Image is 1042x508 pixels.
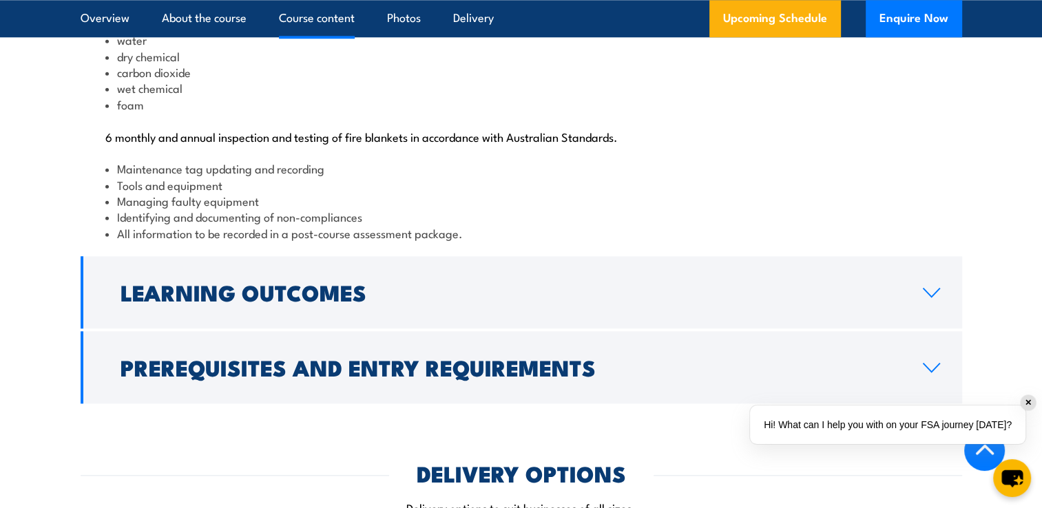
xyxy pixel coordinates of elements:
a: Prerequisites and Entry Requirements [81,331,962,403]
p: 6 monthly and annual inspection and testing of fire blankets in accordance with Australian Standa... [105,129,937,143]
button: chat-button [993,459,1031,497]
li: foam [105,96,937,112]
li: carbon dioxide [105,64,937,80]
li: Identifying and documenting of non-compliances [105,209,937,224]
li: All information to be recorded in a post-course assessment package. [105,225,937,241]
li: Tools and equipment [105,177,937,193]
h2: DELIVERY OPTIONS [417,463,626,483]
div: ✕ [1021,395,1036,410]
div: Hi! What can I help you with on your FSA journey [DATE]? [750,405,1025,444]
li: Maintenance tag updating and recording [105,160,937,176]
li: Managing faulty equipment [105,193,937,209]
li: dry chemical [105,48,937,64]
h2: Learning Outcomes [121,282,901,301]
a: Learning Outcomes [81,256,962,328]
h2: Prerequisites and Entry Requirements [121,357,901,377]
li: water [105,32,937,47]
li: wet chemical [105,80,937,96]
